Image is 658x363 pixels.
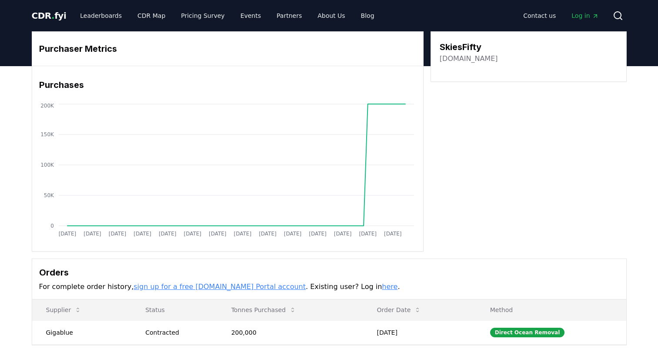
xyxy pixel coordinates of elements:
p: Status [138,306,210,314]
p: For complete order history, . Existing user? Log in . [39,282,619,292]
button: Order Date [370,301,428,319]
a: Events [234,8,268,24]
tspan: [DATE] [359,231,377,237]
span: CDR fyi [32,10,67,21]
nav: Main [516,8,605,24]
a: Contact us [516,8,563,24]
h3: SkiesFifty [440,40,498,54]
td: [DATE] [363,320,476,344]
tspan: [DATE] [58,231,76,237]
a: [DOMAIN_NAME] [440,54,498,64]
tspan: [DATE] [284,231,301,237]
tspan: 200K [40,103,54,109]
td: Gigablue [32,320,132,344]
tspan: 150K [40,131,54,138]
h3: Orders [39,266,619,279]
a: sign up for a free [DOMAIN_NAME] Portal account [134,282,306,291]
nav: Main [73,8,381,24]
a: CDR Map [130,8,172,24]
span: Log in [571,11,598,20]
h3: Purchaser Metrics [39,42,416,55]
a: Blog [354,8,381,24]
a: here [382,282,397,291]
tspan: [DATE] [234,231,251,237]
a: Partners [270,8,309,24]
td: 200,000 [217,320,363,344]
tspan: [DATE] [184,231,201,237]
a: Pricing Survey [174,8,231,24]
tspan: [DATE] [384,231,402,237]
a: About Us [311,8,352,24]
div: Direct Ocean Removal [490,328,565,337]
h3: Purchases [39,78,416,91]
p: Method [483,306,619,314]
tspan: [DATE] [259,231,277,237]
a: Log in [564,8,605,24]
tspan: 50K [43,192,54,198]
tspan: [DATE] [309,231,327,237]
div: Contracted [145,328,210,337]
tspan: [DATE] [84,231,101,237]
button: Tonnes Purchased [224,301,303,319]
tspan: [DATE] [209,231,227,237]
tspan: [DATE] [108,231,126,237]
tspan: [DATE] [334,231,352,237]
tspan: 0 [50,223,54,229]
tspan: [DATE] [159,231,177,237]
span: . [51,10,54,21]
tspan: 100K [40,162,54,168]
a: CDR.fyi [32,10,67,22]
tspan: [DATE] [134,231,151,237]
button: Supplier [39,301,89,319]
a: Leaderboards [73,8,129,24]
